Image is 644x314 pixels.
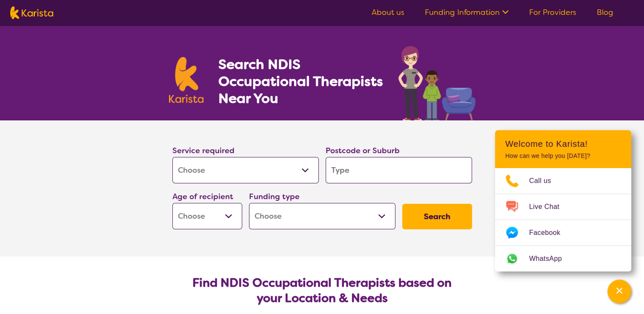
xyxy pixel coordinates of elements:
a: Blog [597,7,613,17]
a: Funding Information [425,7,509,17]
span: WhatsApp [529,252,572,265]
label: Service required [172,146,235,156]
a: Web link opens in a new tab. [495,246,631,271]
div: Channel Menu [495,130,631,271]
span: Live Chat [529,200,570,213]
h1: Search NDIS Occupational Therapists Near You [218,56,384,107]
label: Funding type [249,191,300,202]
img: Karista logo [169,57,204,103]
img: occupational-therapy [398,46,475,120]
p: How can we help you [DATE]? [505,152,621,160]
h2: Welcome to Karista! [505,139,621,149]
span: Facebook [529,226,570,239]
label: Postcode or Suburb [326,146,400,156]
img: Karista logo [10,6,53,19]
ul: Choose channel [495,168,631,271]
button: Channel Menu [607,280,631,303]
input: Type [326,157,472,183]
a: For Providers [529,7,576,17]
button: Search [402,204,472,229]
span: Call us [529,174,561,187]
label: Age of recipient [172,191,233,202]
h2: Find NDIS Occupational Therapists based on your Location & Needs [179,275,465,306]
a: About us [372,7,404,17]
